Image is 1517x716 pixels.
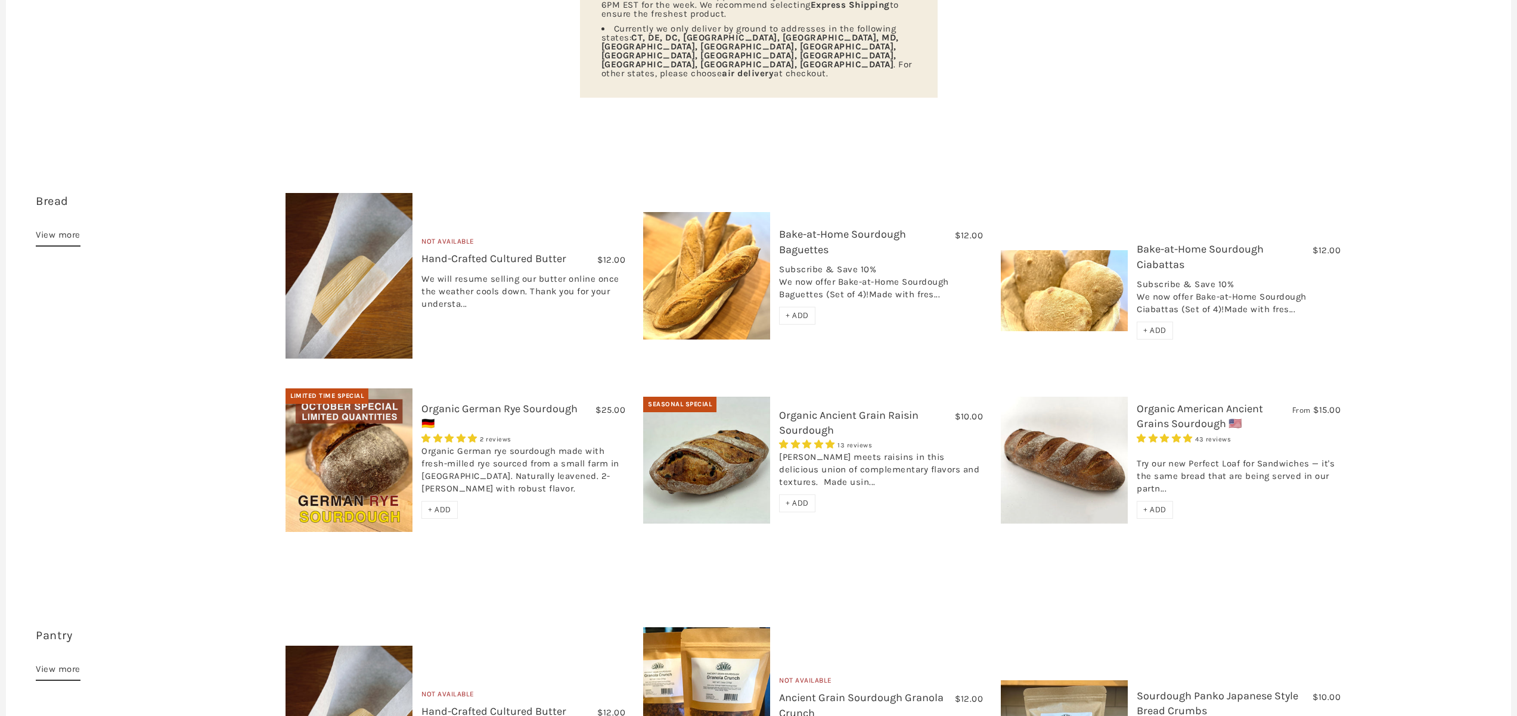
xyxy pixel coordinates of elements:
span: 13 reviews [837,441,872,449]
span: $25.00 [595,404,625,415]
span: 5.00 stars [421,433,480,444]
span: Currently we only deliver by ground to addresses in the following states: . For other states, ple... [601,23,912,79]
img: Organic German Rye Sourdough 🇩🇪 [286,388,412,531]
span: + ADD [786,498,809,508]
span: $12.00 [597,254,625,265]
div: Not Available [421,236,625,252]
span: $10.00 [1313,692,1341,702]
span: $15.00 [1313,404,1341,415]
span: 2 reviews [480,435,511,443]
div: + ADD [421,501,458,519]
img: Organic American Ancient Grains Sourdough 🇺🇸 [1001,397,1128,524]
span: 4.92 stars [779,439,837,450]
div: + ADD [779,494,815,512]
div: We will resume selling our butter online once the weather cools down. Thank you for your understa... [421,273,625,316]
a: Hand-Crafted Cultured Butter [421,252,566,265]
strong: CT, DE, DC, [GEOGRAPHIC_DATA], [GEOGRAPHIC_DATA], MD, [GEOGRAPHIC_DATA], [GEOGRAPHIC_DATA], [GEOG... [601,32,899,70]
a: View more [36,228,80,247]
img: Organic Ancient Grain Raisin Sourdough [643,397,770,524]
div: Seasonal Special [643,397,716,412]
div: Limited Time Special [286,388,368,404]
h3: 30 items [36,627,277,662]
span: $12.00 [1313,245,1341,256]
span: 43 reviews [1195,435,1231,443]
span: From [1292,405,1311,415]
div: Organic German rye sourdough made with fresh-milled rye sourced from a small farm in [GEOGRAPHIC_... [421,445,625,501]
a: Pantry [36,628,72,642]
span: $12.00 [955,230,983,241]
span: + ADD [786,310,809,320]
img: Bake-at-Home Sourdough Baguettes [643,212,770,340]
div: Not Available [421,689,625,705]
div: Not Available [779,675,983,691]
div: Try our new Perfect Loaf for Sandwiches — it's the same bread that are being served in our partn... [1137,445,1341,501]
span: + ADD [428,505,451,515]
a: Organic German Rye Sourdough 🇩🇪 [421,402,578,430]
div: [PERSON_NAME] meets raisins in this delicious union of complementary flavors and textures. Made u... [779,451,983,494]
h3: 15 items [36,193,277,228]
span: $12.00 [955,693,983,704]
div: + ADD [1137,501,1173,519]
div: + ADD [779,307,815,325]
a: View more [36,662,80,681]
a: Organic American Ancient Grains Sourdough 🇺🇸 [1137,402,1263,430]
a: Bake-at-Home Sourdough Ciabattas [1137,242,1264,270]
strong: air delivery [722,68,774,79]
div: Subscribe & Save 10% We now offer Bake-at-Home Sourdough Ciabattas (Set of 4)!Made with fres... [1137,278,1341,322]
img: Bake-at-Home Sourdough Ciabattas [1001,250,1128,331]
a: Bread [36,194,69,208]
img: Hand-Crafted Cultured Butter [286,193,412,359]
span: + ADD [1143,505,1167,515]
a: Organic Ancient Grain Raisin Sourdough [779,409,919,437]
div: + ADD [1137,322,1173,340]
div: Subscribe & Save 10% We now offer Bake-at-Home Sourdough Baguettes (Set of 4)!Made with fres... [779,263,983,307]
span: $10.00 [955,411,983,422]
span: 4.93 stars [1137,433,1195,444]
span: + ADD [1143,325,1167,335]
a: Bake-at-Home Sourdough Baguettes [779,228,906,256]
